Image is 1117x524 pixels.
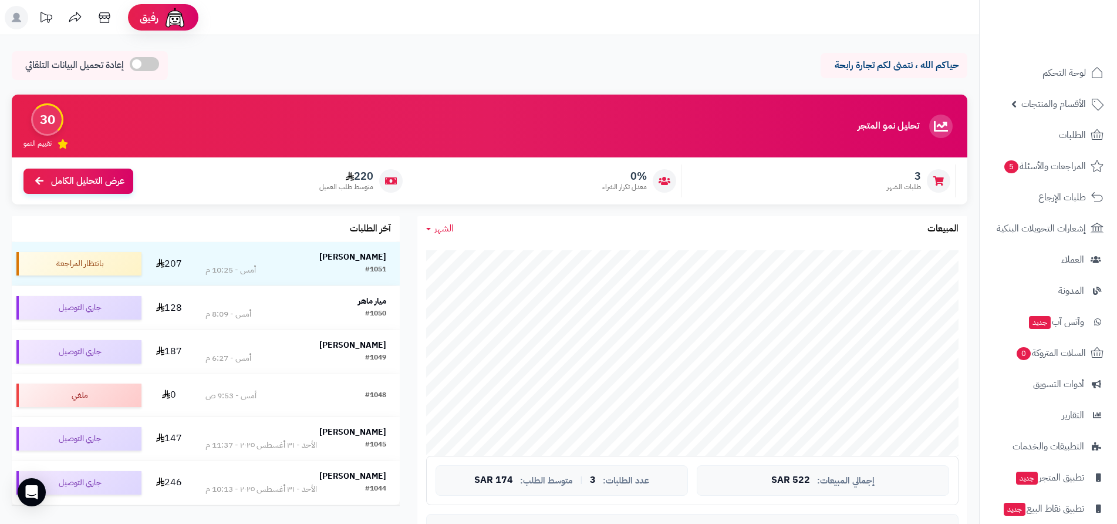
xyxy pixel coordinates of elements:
[319,182,373,192] span: متوسط طلب العميل
[146,330,192,374] td: 187
[319,470,386,482] strong: [PERSON_NAME]
[205,390,257,402] div: أمس - 9:53 ص
[1004,503,1025,516] span: جديد
[474,475,513,486] span: 174 SAR
[1016,347,1031,361] span: 0
[987,246,1110,274] a: العملاء
[365,439,386,451] div: #1045
[1016,472,1038,485] span: جديد
[603,476,649,486] span: عدد الطلبات:
[350,224,391,234] h3: آخر الطلبات
[205,352,251,364] div: أمس - 6:27 م
[146,286,192,330] td: 128
[987,432,1110,461] a: التطبيقات والخدمات
[146,374,192,416] td: 0
[580,476,583,485] span: |
[1003,501,1084,517] span: تطبيق نقاط البيع
[520,476,573,486] span: متوسط الطلب:
[817,476,875,486] span: إجمالي المبيعات:
[16,427,141,451] div: جاري التوصيل
[1061,251,1084,268] span: العملاء
[1021,96,1086,112] span: الأقسام والمنتجات
[319,251,386,263] strong: [PERSON_NAME]
[18,478,46,506] div: Open Intercom Messenger
[771,475,810,486] span: 522 SAR
[205,483,317,495] div: الأحد - ٣١ أغسطس ٢٠٢٥ - 10:13 م
[858,121,919,132] h3: تحليل نمو المتجر
[25,59,124,72] span: إعادة تحميل البيانات التلقائي
[987,121,1110,149] a: الطلبات
[426,222,454,236] a: الشهر
[365,483,386,495] div: #1044
[987,308,1110,336] a: وآتس آبجديد
[987,183,1110,211] a: طلبات الإرجاع
[146,242,192,285] td: 207
[163,6,187,29] img: ai-face.png
[16,471,141,495] div: جاري التوصيل
[602,170,647,183] span: 0%
[16,384,141,407] div: ملغي
[1015,469,1084,486] span: تطبيق المتجر
[140,11,158,25] span: رفيق
[927,224,959,234] h3: المبيعات
[31,6,60,32] a: تحديثات المنصة
[987,214,1110,243] a: إشعارات التحويلات البنكية
[16,296,141,320] div: جاري التوصيل
[887,170,921,183] span: 3
[887,182,921,192] span: طلبات الشهر
[1038,189,1086,206] span: طلبات الإرجاع
[987,339,1110,367] a: السلات المتروكة0
[1003,158,1086,174] span: المراجعات والأسئلة
[1028,314,1084,330] span: وآتس آب
[987,59,1110,87] a: لوحة التحكم
[590,475,596,486] span: 3
[1033,376,1084,392] span: أدوات التسويق
[365,264,386,276] div: #1051
[1015,345,1086,361] span: السلات المتروكة
[205,264,256,276] div: أمس - 10:25 م
[319,339,386,351] strong: [PERSON_NAME]
[829,59,959,72] p: حياكم الله ، نتمنى لكم تجارة رابحة
[358,295,386,307] strong: ميار ماهر
[1062,407,1084,424] span: التقارير
[365,308,386,320] div: #1050
[1013,438,1084,455] span: التطبيقات والخدمات
[434,221,454,236] span: الشهر
[23,169,133,194] a: عرض التحليل الكامل
[319,170,373,183] span: 220
[205,439,317,451] div: الأحد - ٣١ أغسطس ٢٠٢٥ - 11:37 م
[23,139,52,149] span: تقييم النمو
[16,340,141,364] div: جاري التوصيل
[1029,316,1051,329] span: جديد
[365,352,386,364] div: #1049
[987,401,1110,429] a: التقارير
[146,417,192,461] td: 147
[1058,283,1084,299] span: المدونة
[51,174,124,188] span: عرض التحليل الكامل
[1042,65,1086,81] span: لوحة التحكم
[602,182,647,192] span: معدل تكرار الشراء
[987,370,1110,398] a: أدوات التسويق
[365,390,386,402] div: #1048
[146,461,192,505] td: 246
[16,252,141,276] div: بانتظار المراجعة
[987,463,1110,492] a: تطبيق المتجرجديد
[997,220,1086,237] span: إشعارات التحويلات البنكية
[1037,16,1106,41] img: logo-2.png
[1059,127,1086,143] span: الطلبات
[987,152,1110,180] a: المراجعات والأسئلة5
[1004,160,1019,174] span: 5
[205,308,251,320] div: أمس - 8:09 م
[319,426,386,438] strong: [PERSON_NAME]
[987,495,1110,523] a: تطبيق نقاط البيعجديد
[987,277,1110,305] a: المدونة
